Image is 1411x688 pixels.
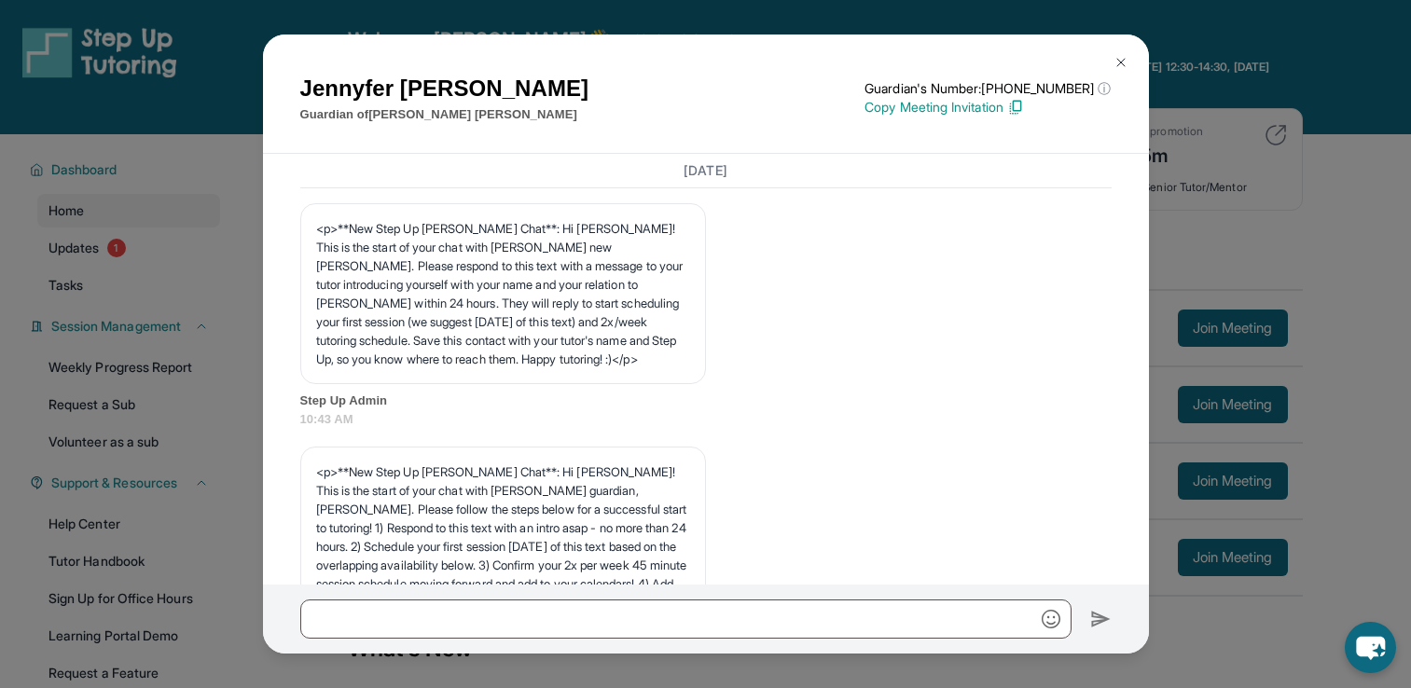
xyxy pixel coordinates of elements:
[1098,79,1111,98] span: ⓘ
[316,219,690,368] p: <p>**New Step Up [PERSON_NAME] Chat**: Hi [PERSON_NAME]! This is the start of your chat with [PER...
[865,98,1111,117] p: Copy Meeting Invitation
[1114,55,1128,70] img: Close Icon
[865,79,1111,98] p: Guardian's Number: [PHONE_NUMBER]
[1042,610,1060,628] img: Emoji
[300,410,1112,429] span: 10:43 AM
[1090,608,1112,630] img: Send icon
[1345,622,1396,673] button: chat-button
[316,462,690,630] p: <p>**New Step Up [PERSON_NAME] Chat**: Hi [PERSON_NAME]! This is the start of your chat with [PER...
[300,392,1112,410] span: Step Up Admin
[300,161,1112,180] h3: [DATE]
[300,105,589,124] p: Guardian of [PERSON_NAME] [PERSON_NAME]
[1007,99,1024,116] img: Copy Icon
[300,72,589,105] h1: Jennyfer [PERSON_NAME]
